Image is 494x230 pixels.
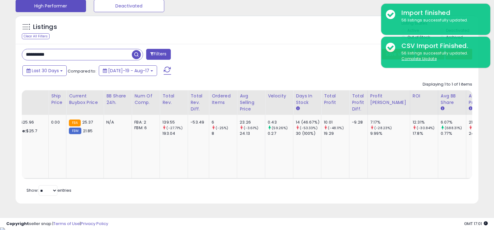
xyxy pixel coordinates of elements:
div: 56 listings successfully updated. [397,50,486,62]
div: 193.04 [162,131,188,136]
div: -9.28 [352,120,363,125]
span: Compared to: [68,68,96,74]
div: FBM: 6 [134,125,155,131]
div: 8 [212,131,237,136]
div: 0.00 [51,120,61,125]
div: Total Rev. Diff. [190,93,206,112]
small: (-48.11%) [328,125,343,130]
small: Days In Stock. [296,106,300,111]
div: Num of Comp. [134,93,157,106]
span: Last 30 Days [32,68,59,74]
span: [DATE]-19 - Aug-17 [108,68,149,74]
span: Show: entries [26,187,71,193]
div: 14 (46.67%) [296,120,321,125]
div: 10.01 [324,120,349,125]
strong: Copyright [6,221,29,227]
div: Total Rev. [162,93,185,106]
div: 23.26 [240,120,265,125]
div: 24.05 [469,131,494,136]
div: 24.13 [240,131,265,136]
small: FBM [69,128,81,134]
div: 6 [212,120,237,125]
div: Avg BB Share [441,93,463,106]
small: Avg Win Price. [469,106,472,111]
h5: Listings [33,23,57,31]
div: CSV Import Finished. [397,41,486,50]
button: Filters [146,49,170,60]
u: Complete Update [401,56,437,61]
div: Clear All Filters [22,33,50,39]
small: (-3.61%) [244,125,258,130]
div: Current Buybox Price [69,93,101,106]
small: (-25%) [216,125,228,130]
div: Profit [PERSON_NAME] [370,93,407,106]
a: Terms of Use [53,221,80,227]
small: (-28.23%) [374,125,392,130]
a: Privacy Policy [81,221,108,227]
div: 12.31% [413,120,438,125]
div: 9.99% [370,131,410,136]
div: 7.17% [370,120,410,125]
button: Last 30 Days [22,65,67,76]
div: 0.27 [268,131,293,136]
small: (-30.84%) [417,125,434,130]
div: ROI [413,93,435,99]
div: 0.77% [441,131,466,136]
div: 139.55 [162,120,188,125]
div: 19.29 [324,131,349,136]
div: -53.49 [190,120,204,125]
div: Total Profit [324,93,347,106]
div: Days In Stock [296,93,319,106]
div: Avg Selling Price [240,93,262,112]
small: FBA [69,120,80,126]
span: 25.37 [82,119,93,125]
div: BB Share 24h. [106,93,129,106]
small: (-53.33%) [300,125,317,130]
button: [DATE]-19 - Aug-17 [99,65,157,76]
span: 2025-09-17 17:01 GMT [464,221,488,227]
div: 6.07% [441,120,466,125]
div: Avg Win Price [469,93,492,106]
div: Ordered Items [212,93,234,106]
div: Displaying 1 to 1 of 1 items [423,82,472,87]
div: 56 listings successfully updated. [397,17,486,23]
small: (-27.71%) [166,125,182,130]
div: 21.4 [469,120,494,125]
div: Ship Price [51,93,64,106]
span: 21.85 [83,128,93,134]
div: 17.8% [413,131,438,136]
div: Velocity [268,93,290,99]
div: 0.43 [268,120,293,125]
div: Import finished [397,8,486,17]
div: N/A [106,120,127,125]
small: (688.31%) [445,125,462,130]
small: Avg BB Share. [441,106,444,111]
div: Total Profit Diff. [352,93,365,112]
div: seller snap | | [6,221,108,227]
div: FBA: 2 [134,120,155,125]
div: 30 (100%) [296,131,321,136]
small: (59.26%) [272,125,288,130]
